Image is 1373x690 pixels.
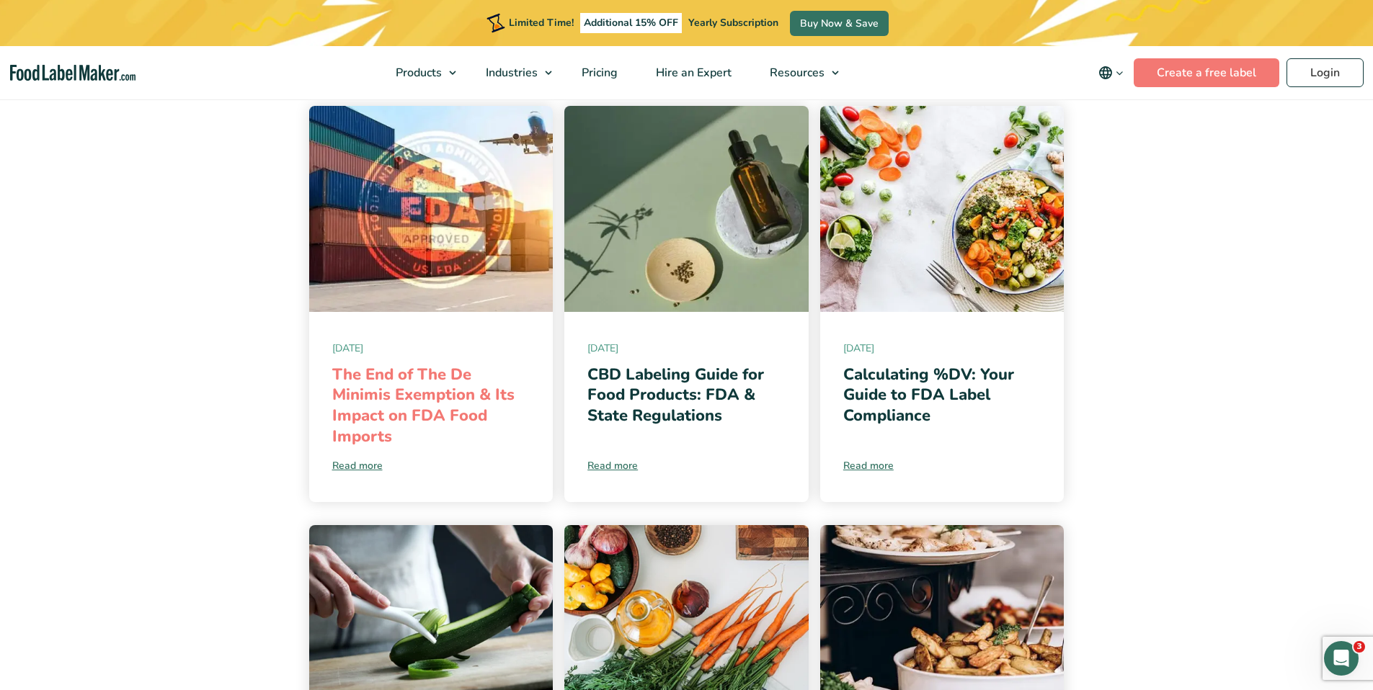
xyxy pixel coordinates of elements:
[509,16,574,30] span: Limited Time!
[332,458,530,473] a: Read more
[637,46,747,99] a: Hire an Expert
[563,46,634,99] a: Pricing
[467,46,559,99] a: Industries
[587,341,786,356] span: [DATE]
[391,65,443,81] span: Products
[1287,58,1364,87] a: Login
[751,46,846,99] a: Resources
[688,16,778,30] span: Yearly Subscription
[332,364,515,447] a: The End of The De Minimis Exemption & Its Impact on FDA Food Imports
[577,65,619,81] span: Pricing
[481,65,539,81] span: Industries
[843,341,1041,356] span: [DATE]
[587,364,764,426] a: CBD Labeling Guide for Food Products: FDA & State Regulations
[843,364,1014,426] a: Calculating %DV: Your Guide to FDA Label Compliance
[587,458,786,473] a: Read more
[790,11,889,36] a: Buy Now & Save
[1354,641,1365,653] span: 3
[652,65,733,81] span: Hire an Expert
[377,46,463,99] a: Products
[332,341,530,356] span: [DATE]
[1324,641,1359,676] iframe: Intercom live chat
[580,13,682,33] span: Additional 15% OFF
[843,458,1041,473] a: Read more
[765,65,826,81] span: Resources
[1134,58,1279,87] a: Create a free label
